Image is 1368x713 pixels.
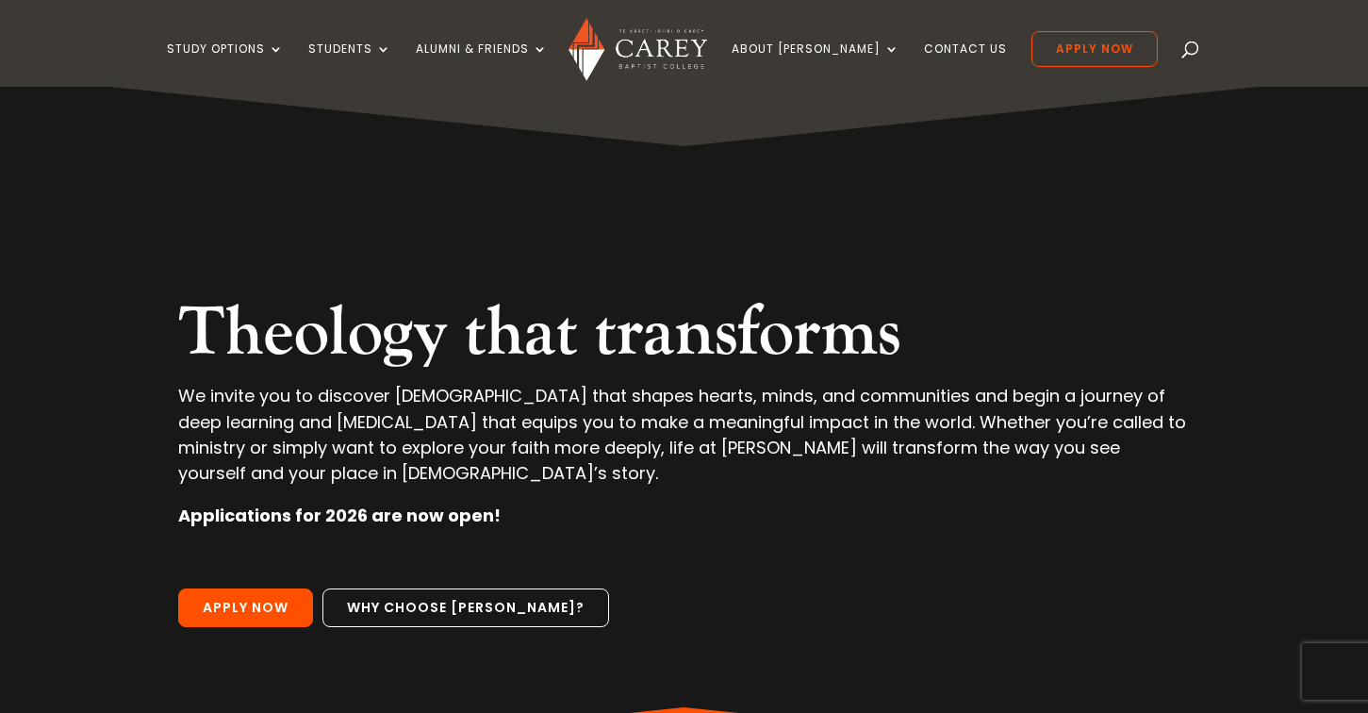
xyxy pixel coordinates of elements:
strong: Applications for 2026 are now open! [178,504,501,527]
h2: Theology that transforms [178,292,1190,383]
a: Alumni & Friends [416,42,548,87]
a: Apply Now [1031,31,1158,67]
a: Contact Us [924,42,1007,87]
a: Why choose [PERSON_NAME]? [322,589,609,628]
a: Apply Now [178,589,313,628]
p: We invite you to discover [DEMOGRAPHIC_DATA] that shapes hearts, minds, and communities and begin... [178,383,1190,503]
a: Study Options [167,42,284,87]
a: Students [308,42,391,87]
a: About [PERSON_NAME] [732,42,899,87]
img: Carey Baptist College [569,18,707,81]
